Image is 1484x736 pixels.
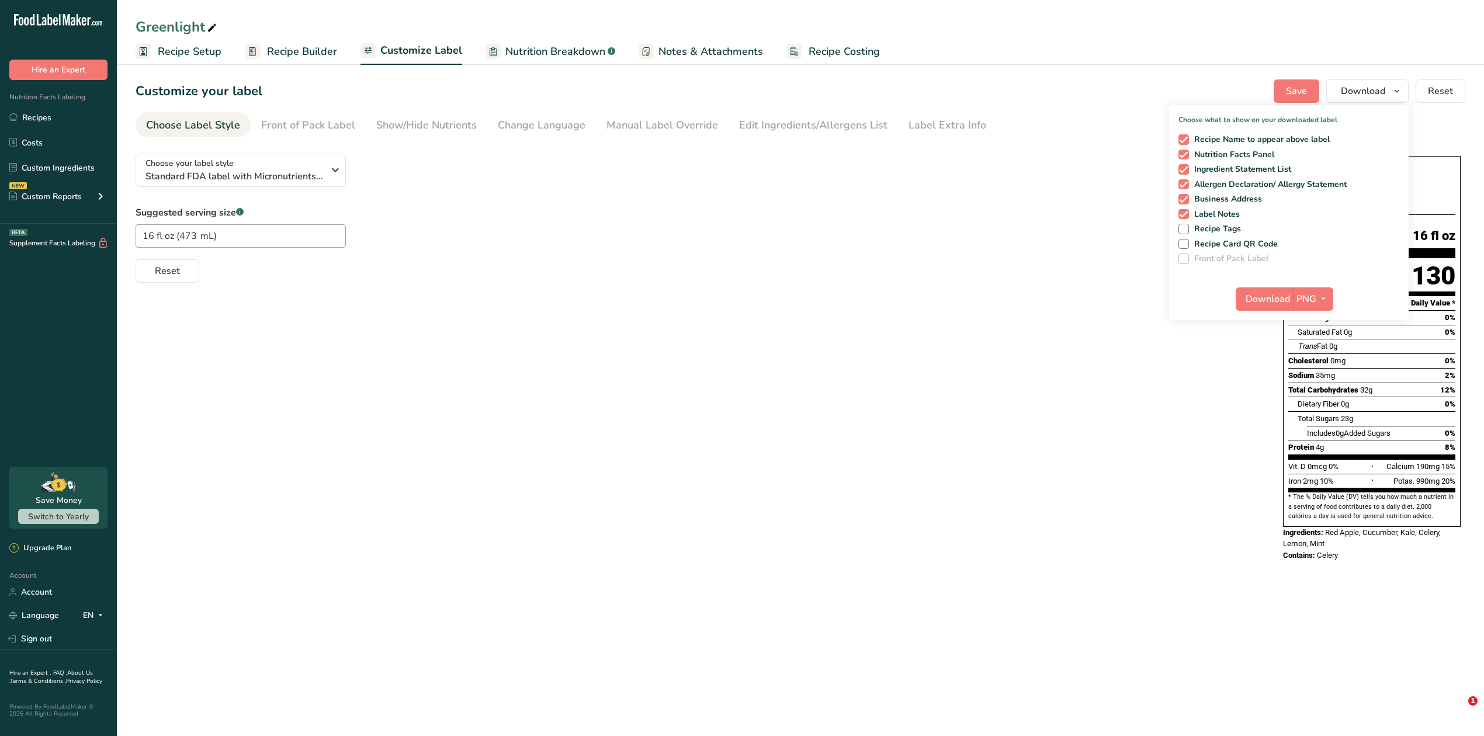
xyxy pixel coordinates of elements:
span: 10% [1320,477,1334,485]
span: Recipe Tags [1189,224,1242,234]
button: Save [1274,79,1319,103]
span: Recipe Costing [809,44,880,60]
div: Manual Label Override [606,117,718,133]
a: About Us . [9,669,93,685]
div: Change Language [498,117,585,133]
span: Recipe Setup [158,44,221,60]
span: 8% [1445,443,1455,452]
button: Hire an Expert [9,60,108,80]
a: Recipe Setup [136,39,221,65]
span: Dietary Fiber [1298,400,1339,408]
div: Label Extra Info [909,117,986,133]
a: Recipe Builder [245,39,337,65]
span: 0mg [1330,356,1346,365]
span: Includes Added Sugars [1307,429,1391,438]
span: Iron [1288,477,1301,485]
span: Label Notes [1189,209,1240,220]
section: * The % Daily Value (DV) tells you how much a nutrient in a serving of food contributes to a dail... [1288,492,1455,521]
span: Nutrition Breakdown [505,44,605,60]
div: NEW [9,182,27,189]
span: Ingredients: [1283,528,1323,537]
span: 0% [1445,313,1455,322]
span: 0% [1445,400,1455,408]
span: 15% [1441,462,1455,471]
button: Reset [136,259,199,283]
label: Suggested serving size [136,206,346,220]
a: Hire an Expert . [9,669,51,677]
h1: Customize your label [136,82,262,101]
span: 32g [1360,386,1372,394]
span: Protein [1288,443,1314,452]
span: Choose your label style [145,157,234,169]
span: Save [1286,84,1307,98]
span: 2% [1445,371,1455,380]
a: Language [9,605,59,626]
div: Upgrade Plan [9,543,71,554]
span: Download [1341,84,1385,98]
span: 0g [1344,328,1352,336]
span: Cholesterol [1288,356,1329,365]
button: PNG [1293,287,1333,311]
div: Custom Reports [9,190,82,203]
i: Trans [1298,342,1317,350]
span: Allergen Declaration/ Allergy Statement [1189,179,1347,190]
span: Notes & Attachments [658,44,763,60]
span: Sodium [1288,371,1314,380]
span: 2mg [1303,477,1318,485]
a: Recipe Costing [786,39,880,65]
span: 0% [1329,462,1339,471]
span: Vit. D [1288,462,1306,471]
span: Saturated Fat [1298,328,1342,336]
a: Terms & Conditions . [10,677,66,685]
span: Standard FDA label with Micronutrients listed side-by-side [145,169,324,183]
a: Customize Label [360,37,462,65]
span: Recipe Name to appear above label [1189,134,1330,145]
span: 190mg [1416,462,1440,471]
span: 16 fl oz [1413,229,1455,244]
span: 4g [1316,443,1324,452]
a: Notes & Attachments [639,39,763,65]
a: Privacy Policy [66,677,102,685]
button: Download [1326,79,1409,103]
span: Total Carbohydrates [1288,386,1358,394]
div: Powered By FoodLabelMaker © 2025 All Rights Reserved [9,703,108,717]
span: Total Sugars [1298,414,1339,423]
button: Choose your label style Standard FDA label with Micronutrients listed side-by-side [136,154,346,187]
span: 20% [1441,477,1455,485]
span: Reset [155,264,180,278]
span: 0g [1341,400,1349,408]
span: 35mg [1316,371,1335,380]
a: FAQ . [53,669,67,677]
span: Recipe Card QR Code [1189,239,1278,249]
p: Choose what to show on your downloaded label [1169,105,1409,125]
a: Nutrition Breakdown [486,39,615,65]
div: BETA [9,229,27,236]
span: Customize Label [380,43,462,58]
div: EN [83,609,108,623]
span: Contains: [1283,551,1315,560]
span: 12% [1440,386,1455,394]
button: Reset [1416,79,1465,103]
span: Celery [1317,551,1338,560]
div: Greenlight [136,16,219,37]
div: Show/Hide Nutrients [376,117,477,133]
span: Calcium [1386,462,1414,471]
span: Download [1246,292,1290,306]
span: Ingredient Statement List [1189,164,1292,175]
span: 0g [1329,342,1337,350]
span: 990mg [1416,477,1440,485]
div: Edit Ingredients/Allergens List [739,117,887,133]
span: Front of Pack Label [1189,254,1269,264]
span: Nutrition Facts Panel [1189,150,1275,160]
span: PNG [1296,292,1316,306]
iframe: Intercom live chat [1444,696,1472,724]
div: Save Money [36,494,82,506]
span: 0% [1445,328,1455,336]
span: Business Address [1189,194,1263,204]
span: 1 [1468,696,1478,706]
div: Front of Pack Label [261,117,355,133]
span: 0g [1336,429,1344,438]
div: Choose Label Style [146,117,240,133]
span: 0% [1445,356,1455,365]
span: Fat [1298,342,1327,350]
